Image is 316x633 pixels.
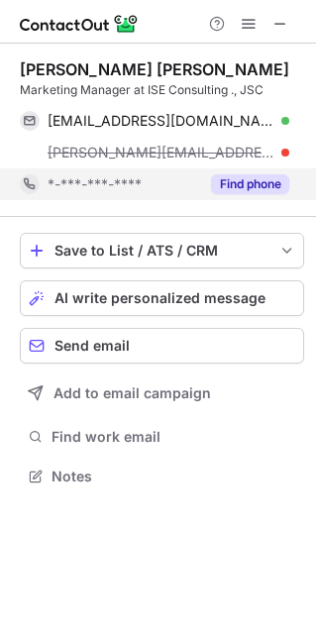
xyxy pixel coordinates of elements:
div: Save to List / ATS / CRM [54,243,269,259]
div: Marketing Manager at ISE Consulting ., JSC [20,81,304,99]
button: Reveal Button [211,174,289,194]
img: ContactOut v5.3.10 [20,12,139,36]
div: [PERSON_NAME] [PERSON_NAME] [20,59,289,79]
span: AI write personalized message [54,290,265,306]
button: Notes [20,463,304,490]
span: Find work email [52,428,296,446]
button: Find work email [20,423,304,451]
span: [PERSON_NAME][EMAIL_ADDRESS][DOMAIN_NAME] [48,144,274,161]
button: AI write personalized message [20,280,304,316]
button: save-profile-one-click [20,233,304,268]
button: Send email [20,328,304,364]
span: Notes [52,468,296,485]
span: Send email [54,338,130,354]
span: Add to email campaign [53,385,211,401]
span: [EMAIL_ADDRESS][DOMAIN_NAME] [48,112,274,130]
button: Add to email campaign [20,375,304,411]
